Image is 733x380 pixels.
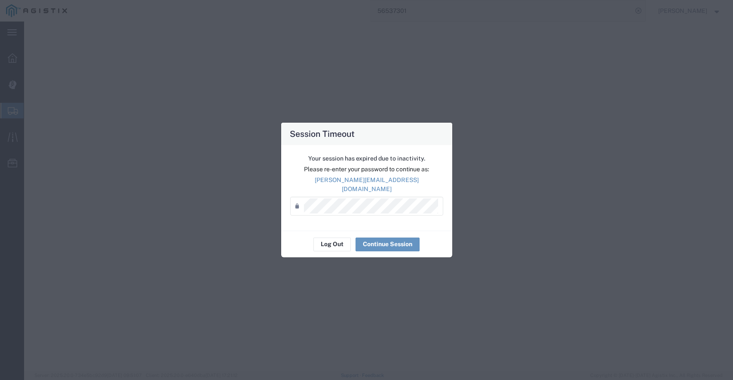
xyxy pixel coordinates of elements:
button: Log Out [313,238,351,251]
p: Your session has expired due to inactivity. [290,154,443,163]
h4: Session Timeout [290,127,355,140]
p: [PERSON_NAME][EMAIL_ADDRESS][DOMAIN_NAME] [290,176,443,194]
button: Continue Session [356,238,420,251]
p: Please re-enter your password to continue as: [290,165,443,174]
